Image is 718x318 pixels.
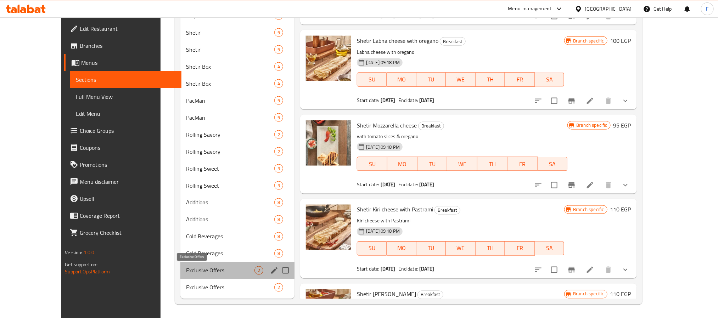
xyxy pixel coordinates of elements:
span: 9 [275,29,283,36]
svg: Show Choices [621,266,630,274]
span: TU [420,159,445,169]
div: Shetir Box [186,62,274,71]
span: Cold Beverages [186,249,274,258]
span: PacMan [186,96,274,105]
button: SU [357,157,387,171]
a: Branches [64,37,181,54]
button: MO [387,242,416,256]
a: Coverage Report [64,207,181,224]
b: [DATE] [381,180,396,189]
span: 9 [275,114,283,121]
div: items [274,249,283,258]
div: Additions8 [180,194,295,211]
button: delete [600,177,617,194]
button: TH [476,242,505,256]
button: FR [505,73,535,87]
div: Shetir9 [180,41,295,58]
div: items [274,28,283,37]
button: FR [505,242,535,256]
span: WE [449,74,473,85]
b: [DATE] [419,265,434,274]
span: TU [419,74,443,85]
div: Rolling Savory2 [180,126,295,143]
h6: 110 EGP [610,205,631,215]
button: MO [387,157,417,171]
span: Menu disclaimer [80,177,175,186]
span: Upsell [80,194,175,203]
span: Cold Beverages [186,232,274,241]
svg: Show Choices [621,181,630,189]
a: Menus [64,54,181,71]
button: FR [507,157,538,171]
div: Menu-management [508,5,552,13]
div: items [274,283,283,292]
button: sort-choices [530,92,547,109]
button: delete [600,92,617,109]
div: Shetir [186,28,274,37]
span: Rolling Sweet [186,164,274,173]
div: Additions [186,198,274,207]
span: 9 [275,46,283,53]
button: SU [357,73,387,87]
span: [DATE] 09:18 PM [363,144,403,151]
div: Cold Beverages8 [180,228,295,245]
button: WE [446,73,476,87]
span: Coupons [80,143,175,152]
div: Rolling Savory2 [180,143,295,160]
span: 1.0.0 [84,248,95,257]
b: [DATE] [419,96,434,105]
button: TU [417,157,448,171]
span: Rolling Savory [186,147,274,156]
span: Branch specific [570,206,607,213]
button: WE [446,242,476,256]
span: Edit Restaurant [80,24,175,33]
img: Shetir Mozzarella cheese [306,120,351,166]
span: Breakfast [418,291,443,299]
div: Cold Beverages8 [180,245,295,262]
span: Grocery Checklist [80,228,175,237]
a: Support.OpsPlatform [65,267,110,276]
div: items [274,130,283,139]
div: [GEOGRAPHIC_DATA] [585,5,632,13]
span: FR [508,74,532,85]
button: edit [269,265,280,276]
span: MO [389,74,414,85]
div: Shetir [186,45,274,54]
span: 8 [275,250,283,257]
span: WE [450,159,475,169]
button: sort-choices [530,177,547,194]
img: Shetir Kiri cheese with Pastrami [306,205,351,250]
span: 9 [275,97,283,104]
span: F [706,5,708,13]
div: items [274,62,283,71]
div: Breakfast [440,37,466,46]
button: TH [477,157,507,171]
span: TH [478,74,503,85]
a: Grocery Checklist [64,224,181,241]
span: Rolling Sweet [186,181,274,190]
span: TH [478,243,503,254]
div: Shetir Box4 [180,75,295,92]
a: Promotions [64,156,181,173]
button: show more [617,177,634,194]
div: items [274,181,283,190]
div: items [274,79,283,88]
button: show more [617,261,634,278]
span: SA [540,159,565,169]
span: Additions [186,215,274,224]
span: Exclusive Offers [186,266,254,275]
button: Branch-specific-item [563,261,580,278]
div: items [274,215,283,224]
span: Shetir [PERSON_NAME] [357,289,416,300]
span: Select to update [547,262,562,277]
div: Exclusive Offers [186,283,274,292]
span: 2 [275,284,283,291]
button: SA [535,242,565,256]
span: Menus [81,58,175,67]
button: Branch-specific-item [563,92,580,109]
button: delete [600,261,617,278]
span: MO [390,159,415,169]
span: Shetir Box [186,79,274,88]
